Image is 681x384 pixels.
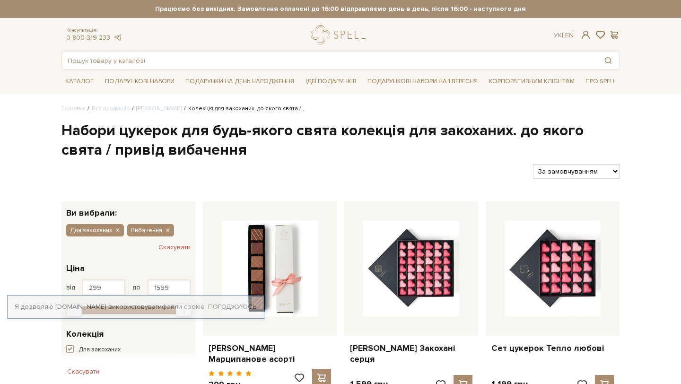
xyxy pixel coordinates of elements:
[364,73,481,89] a: Подарункові набори на 1 Вересня
[485,73,578,89] a: Корпоративним клієнтам
[491,343,614,354] a: Сет цукерок Тепло любові
[61,364,105,379] button: Скасувати
[565,31,574,39] a: En
[92,105,130,112] a: Вся продукція
[79,358,100,367] span: Для неї
[61,5,620,13] strong: Працюємо без вихідних. Замовлення оплачені до 16:00 відправляємо день в день, після 16:00 - насту...
[66,34,110,42] a: 0 800 319 233
[562,31,563,39] span: |
[61,74,97,89] span: Каталог
[158,240,191,255] button: Скасувати
[127,224,174,236] button: Вибачення
[101,74,178,89] span: Подарункові набори
[582,74,620,89] span: Про Spell
[132,283,140,292] span: до
[66,345,191,355] button: Для закоханих
[113,34,122,42] a: telegram
[61,121,620,160] h1: Набори цукерок для будь-якого свята колекція для закоханих. до якого свята / привід вибачення
[61,201,195,217] div: Ви вибрали:
[70,226,112,235] span: Для закоханих
[311,25,370,44] a: logo
[136,105,182,112] a: [PERSON_NAME]
[597,52,619,69] button: Пошук товару у каталозі
[302,74,360,89] span: Ідеї подарунків
[208,303,256,311] a: Погоджуюсь
[66,262,85,275] span: Ціна
[554,31,574,40] div: Ук
[62,52,597,69] input: Пошук товару у каталозі
[182,74,298,89] span: Подарунки на День народження
[182,105,304,113] li: Колекція для закоханих. до якого свята /..
[66,27,122,34] span: Консультація:
[66,224,124,236] button: Для закоханих
[350,343,472,365] a: [PERSON_NAME] Закохані серця
[61,105,85,112] a: Головна
[82,279,125,296] input: Ціна
[148,279,191,296] input: Ціна
[66,358,191,367] button: Для неї +3
[162,303,205,311] a: файли cookie
[79,345,121,355] span: Для закоханих
[209,343,331,365] a: [PERSON_NAME] Марципанове асорті
[66,283,75,292] span: від
[8,303,264,311] div: Я дозволяю [DOMAIN_NAME] використовувати
[66,328,104,340] span: Колекція
[179,358,191,366] span: +3
[131,226,162,235] span: Вибачення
